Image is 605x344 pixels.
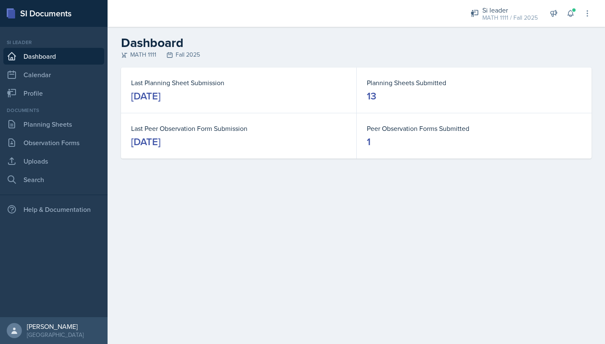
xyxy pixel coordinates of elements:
[367,123,581,133] dt: Peer Observation Forms Submitted
[3,39,104,46] div: Si leader
[482,13,538,22] div: MATH 1111 / Fall 2025
[131,89,160,103] div: [DATE]
[367,89,376,103] div: 13
[3,134,104,151] a: Observation Forms
[131,123,346,133] dt: Last Peer Observation Form Submission
[3,66,104,83] a: Calendar
[27,331,84,339] div: [GEOGRAPHIC_DATA]
[27,322,84,331] div: [PERSON_NAME]
[3,153,104,169] a: Uploads
[131,135,160,149] div: [DATE]
[3,201,104,218] div: Help & Documentation
[3,107,104,114] div: Documents
[121,50,592,59] div: MATH 1111 Fall 2025
[131,78,346,88] dt: Last Planning Sheet Submission
[367,78,581,88] dt: Planning Sheets Submitted
[3,48,104,65] a: Dashboard
[121,35,592,50] h2: Dashboard
[3,171,104,188] a: Search
[482,5,538,15] div: Si leader
[367,135,371,149] div: 1
[3,85,104,102] a: Profile
[3,116,104,133] a: Planning Sheets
